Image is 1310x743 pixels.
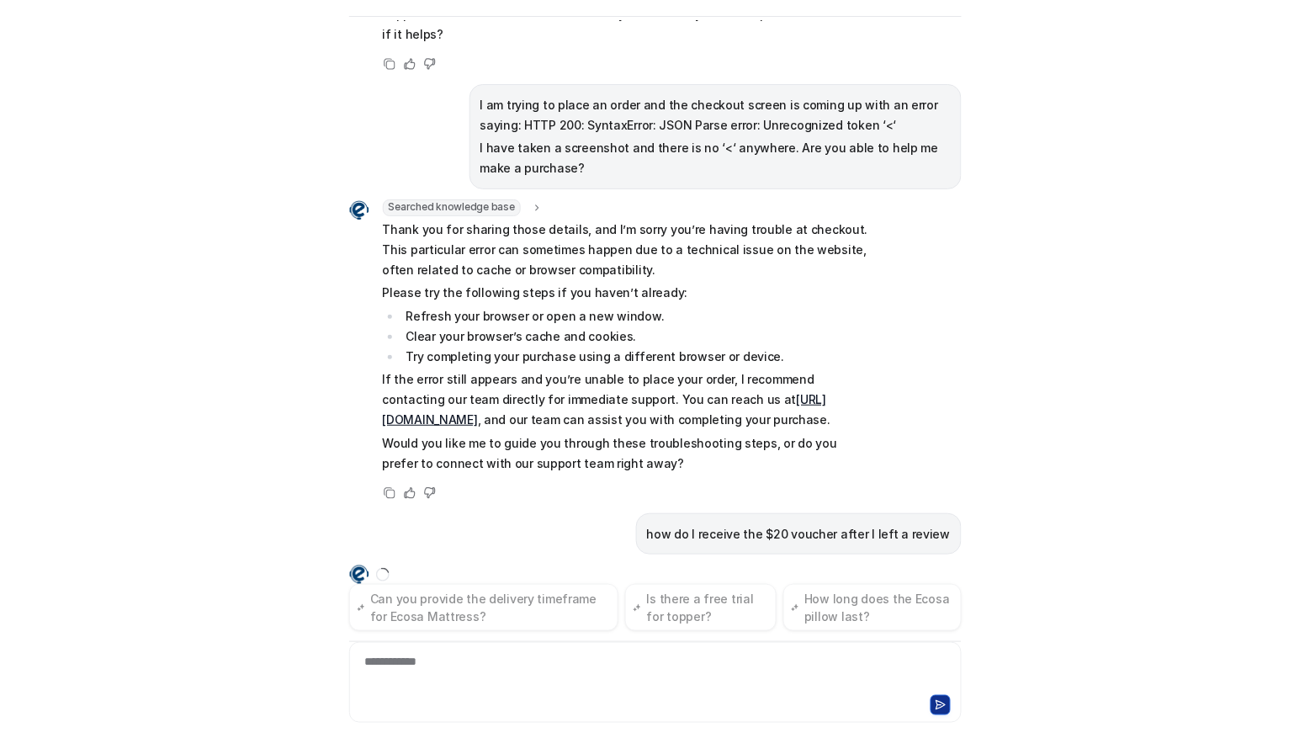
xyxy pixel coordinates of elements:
[480,95,951,135] p: I am trying to place an order and the checkout screen is coming up with an error saying: HTTP 200...
[647,524,951,544] p: how do I receive the $20 voucher after I left a review
[401,306,875,326] li: Refresh your browser or open a new window.
[349,565,369,585] img: Widget
[383,433,875,474] p: Would you like me to guide you through these troubleshooting steps, or do you prefer to connect w...
[783,584,962,631] button: How long does the Ecosa pillow last?
[383,220,875,280] p: Thank you for sharing those details, and I’m sorry you’re having trouble at checkout. This partic...
[625,584,776,631] button: Is there a free trial for topper?
[401,347,875,367] li: Try completing your purchase using a different browser or device.
[383,283,875,303] p: Please try the following steps if you haven’t already:
[349,200,369,220] img: Widget
[480,138,951,178] p: I have taken a screenshot and there is no ‘<‘ anywhere. Are you able to help me make a purchase?
[401,326,875,347] li: Clear your browser’s cache and cookies.
[383,369,875,430] p: If the error still appears and you’re unable to place your order, I recommend contacting our team...
[349,584,619,631] button: Can you provide the delivery timeframe for Ecosa Mattress?
[383,199,521,216] span: Searched knowledge base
